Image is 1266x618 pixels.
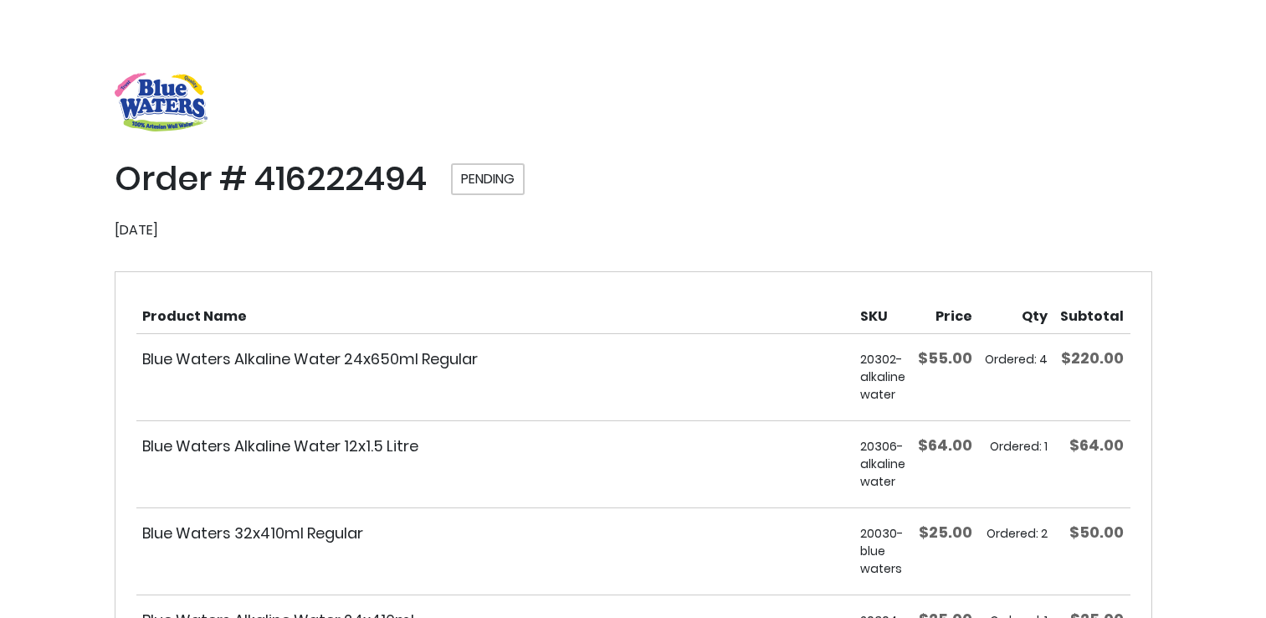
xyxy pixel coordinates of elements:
td: 20306-alkaline water [854,420,912,507]
strong: Blue Waters 32x410ml Regular [142,522,848,544]
span: 1 [1044,438,1048,455]
th: Product Name [136,293,854,333]
span: $25.00 [919,522,972,543]
span: [DATE] [115,220,158,239]
span: 4 [1039,351,1048,368]
th: Subtotal [1054,293,1130,333]
strong: Blue Waters Alkaline Water 24x650ml Regular [142,348,848,370]
span: $50.00 [1069,522,1124,543]
span: $55.00 [918,348,972,368]
a: store logo [115,73,208,131]
strong: Blue Waters Alkaline Water 12x1.5 Litre [142,435,848,457]
span: Ordered [990,438,1044,455]
th: SKU [854,293,912,333]
span: 2 [1041,525,1048,542]
span: $220.00 [1061,348,1124,368]
span: Order # 416222494 [115,155,427,202]
th: Price [912,293,979,333]
span: $64.00 [1069,435,1124,456]
td: 20302-alkaline water [854,334,912,421]
span: $64.00 [918,435,972,456]
span: Pending [451,163,525,195]
span: Ordered [985,351,1039,368]
td: 20030-blue waters [854,507,912,595]
th: Qty [979,293,1054,333]
span: Ordered [987,525,1041,542]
